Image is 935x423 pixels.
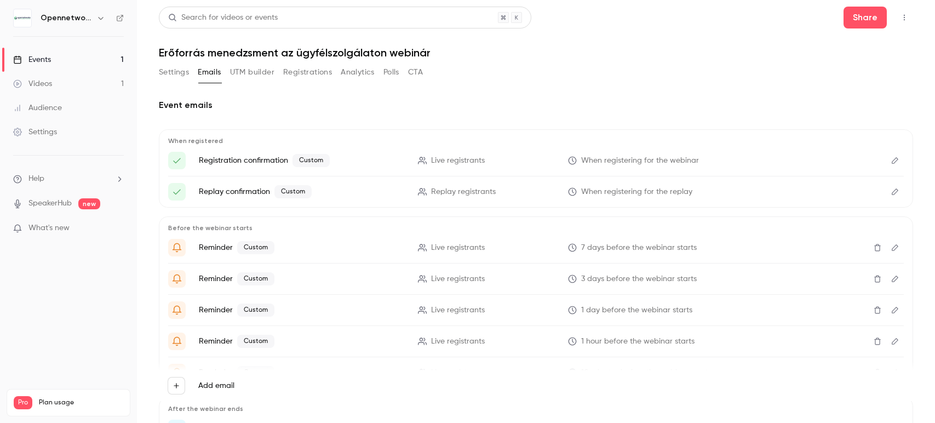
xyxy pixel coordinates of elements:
[159,46,913,59] h1: Erőforrás menedzsment az ügyfélszolgálaton webinár
[283,64,332,81] button: Registrations
[383,64,399,81] button: Polls
[168,239,904,256] li: Ne feledd: 1 hét múlva {{ event_name }}!
[886,270,904,288] button: Edit
[408,64,423,81] button: CTA
[13,54,51,65] div: Events
[341,64,375,81] button: Analytics
[581,242,697,254] span: 7 days before the webinar starts
[581,273,697,285] span: 3 days before the webinar starts
[199,335,405,348] p: Reminder
[869,333,886,350] button: Delete
[168,301,904,319] li: {{ event_name }} Holnap 15:00-kor kezdődik!
[237,241,274,254] span: Custom
[28,222,70,234] span: What's new
[431,186,496,198] span: Replay registrants
[844,7,887,28] button: Share
[869,270,886,288] button: Delete
[886,301,904,319] button: Edit
[869,239,886,256] button: Delete
[13,173,124,185] li: help-dropdown-opener
[13,127,57,138] div: Settings
[274,185,312,198] span: Custom
[168,152,904,169] li: Sikeres Regisztráció - Erőforrás menedzsment az ügyfélszolgálaton webinár
[168,183,904,201] li: {{ event_name }} visszanézhető!
[28,198,72,209] a: SpeakerHub
[431,242,485,254] span: Live registrants
[41,13,92,24] h6: Opennetworks Kft.
[581,305,692,316] span: 1 day before the webinar starts
[581,336,695,347] span: 1 hour before the webinar starts
[199,304,405,317] p: Reminder
[199,272,405,285] p: Reminder
[886,333,904,350] button: Edit
[431,273,485,285] span: Live registrants
[13,78,52,89] div: Videos
[168,136,904,145] p: When registered
[292,154,330,167] span: Custom
[28,173,44,185] span: Help
[869,301,886,319] button: Delete
[237,272,274,285] span: Custom
[198,64,221,81] button: Emails
[237,335,274,348] span: Custom
[886,152,904,169] button: Edit
[198,380,234,391] label: Add email
[14,396,32,409] span: Pro
[168,333,904,350] li: Webinárium - 1 óra múlva kezdünk!
[581,186,692,198] span: When registering for the replay
[199,241,405,254] p: Reminder
[199,154,405,167] p: Registration confirmation
[13,102,62,113] div: Audience
[431,155,485,167] span: Live registrants
[159,64,189,81] button: Settings
[199,185,405,198] p: Replay confirmation
[886,183,904,201] button: Edit
[168,404,904,413] p: After the webinar ends
[39,398,123,407] span: Plan usage
[159,99,913,112] h2: Event emails
[14,9,31,27] img: Opennetworks Kft.
[230,64,274,81] button: UTM builder
[431,305,485,316] span: Live registrants
[78,198,100,209] span: new
[581,155,699,167] span: When registering for the webinar
[168,12,278,24] div: Search for videos or events
[168,270,904,288] li: Ne feledd: 3 nap múlva {{ event_name }}!
[111,224,124,233] iframe: Noticeable Trigger
[237,304,274,317] span: Custom
[431,336,485,347] span: Live registrants
[886,239,904,256] button: Edit
[168,224,904,232] p: Before the webinar starts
